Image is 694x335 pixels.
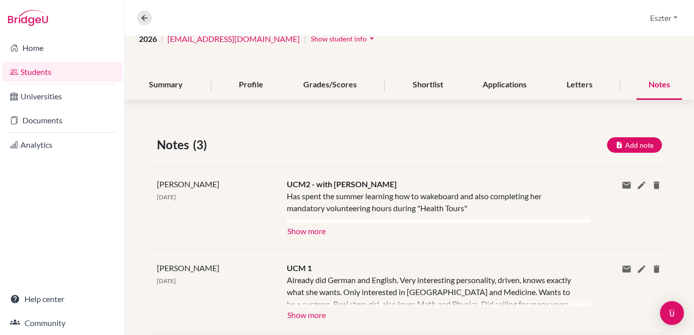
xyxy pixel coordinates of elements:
[287,307,326,322] button: Show more
[555,70,605,100] div: Letters
[8,10,48,26] img: Bridge-U
[607,137,662,153] button: Add note
[161,33,163,45] span: |
[646,8,682,27] button: Eszter
[287,263,312,273] span: UCM 1
[471,70,539,100] div: Applications
[367,33,377,43] i: arrow_drop_down
[2,110,122,130] a: Documents
[167,33,300,45] a: [EMAIL_ADDRESS][DOMAIN_NAME]
[157,263,219,273] span: [PERSON_NAME]
[2,289,122,309] a: Help center
[310,31,377,46] button: Show student infoarrow_drop_down
[2,313,122,333] a: Community
[139,33,157,45] span: 2026
[291,70,369,100] div: Grades/Scores
[157,193,176,201] span: [DATE]
[287,190,575,223] div: Has spent the summer learning how to wakeboard and also completing her mandatory volunteering hou...
[157,179,219,189] span: [PERSON_NAME]
[287,223,326,238] button: Show more
[2,86,122,106] a: Universities
[157,136,193,154] span: Notes
[193,136,211,154] span: (3)
[227,70,275,100] div: Profile
[304,33,306,45] span: |
[660,301,684,325] div: Open Intercom Messenger
[637,70,682,100] div: Notes
[2,38,122,58] a: Home
[157,277,176,285] span: [DATE]
[287,274,575,307] div: Already did German and English. Very interesting personality, driven, knows exactly what she want...
[287,179,397,189] span: UCM2 - with [PERSON_NAME]
[401,70,455,100] div: Shortlist
[2,62,122,82] a: Students
[311,34,367,43] span: Show student info
[2,135,122,155] a: Analytics
[137,70,195,100] div: Summary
